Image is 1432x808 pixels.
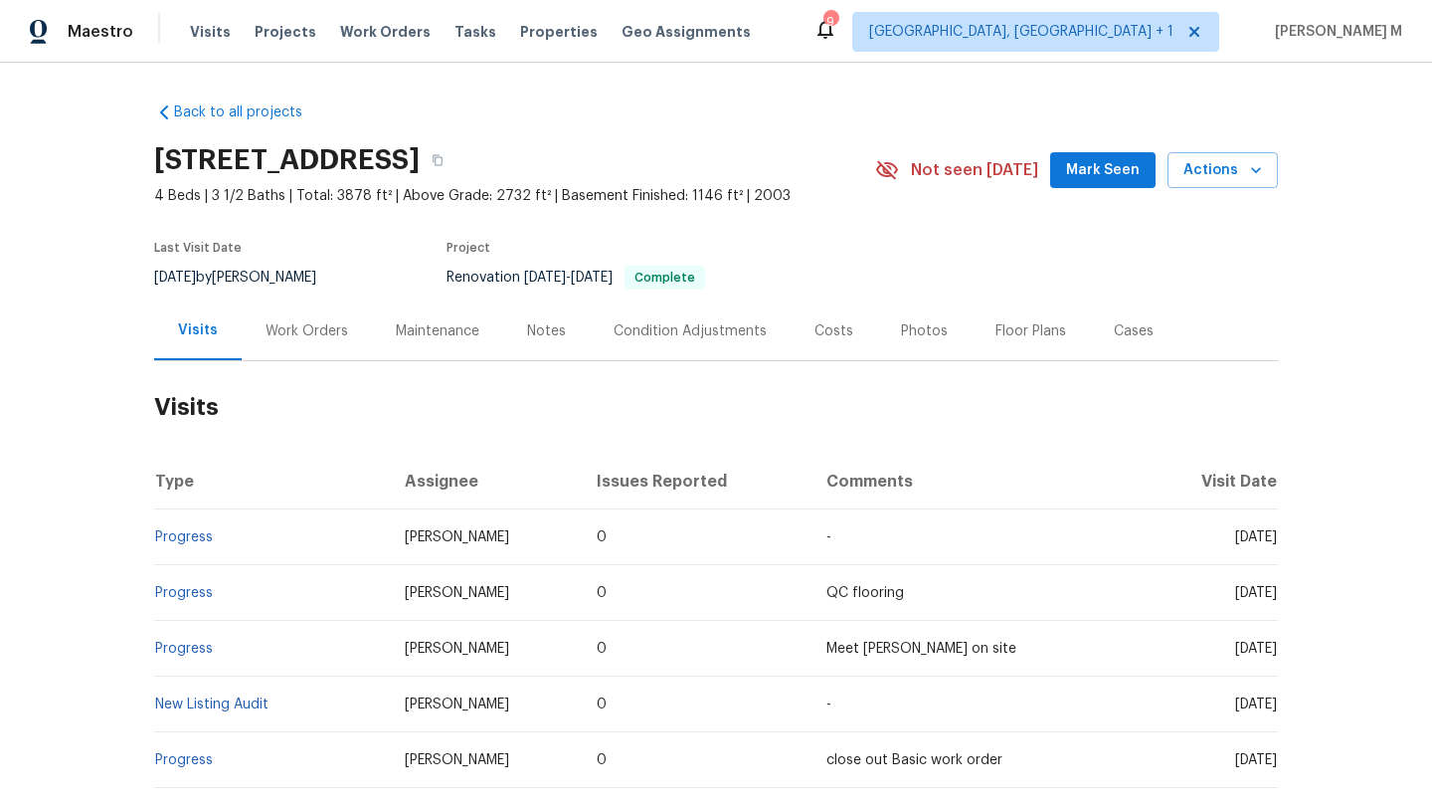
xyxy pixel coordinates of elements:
span: Renovation [447,271,705,285]
th: Type [154,454,389,509]
span: [PERSON_NAME] [405,753,509,767]
span: Maestro [68,22,133,42]
span: [GEOGRAPHIC_DATA], [GEOGRAPHIC_DATA] + 1 [869,22,1173,42]
span: Complete [626,272,703,284]
span: [DATE] [571,271,613,285]
span: [DATE] [1235,753,1277,767]
span: Visits [190,22,231,42]
span: 0 [597,642,607,656]
span: [DATE] [1235,586,1277,600]
button: Actions [1167,152,1278,189]
a: Progress [155,642,213,656]
span: Meet [PERSON_NAME] on site [826,642,1016,656]
span: [DATE] [1235,698,1277,711]
h2: [STREET_ADDRESS] [154,150,420,170]
th: Issues Reported [581,454,809,509]
div: Condition Adjustments [614,321,767,341]
div: Costs [814,321,853,341]
a: Progress [155,753,213,767]
span: - [524,271,613,285]
span: Properties [520,22,598,42]
span: Work Orders [340,22,431,42]
span: [DATE] [524,271,566,285]
span: 0 [597,698,607,711]
span: Tasks [454,25,496,39]
span: - [826,530,831,544]
a: New Listing Audit [155,698,268,711]
span: 0 [597,753,607,767]
th: Comments [810,454,1148,509]
div: Notes [527,321,566,341]
span: 0 [597,530,607,544]
span: - [826,698,831,711]
span: [DATE] [154,271,196,285]
span: [PERSON_NAME] [405,586,509,600]
span: Mark Seen [1066,158,1140,183]
span: Project [447,242,490,254]
a: Progress [155,530,213,544]
a: Progress [155,586,213,600]
span: [DATE] [1235,530,1277,544]
span: 0 [597,586,607,600]
span: Not seen [DATE] [911,160,1038,180]
span: [PERSON_NAME] M [1267,22,1402,42]
h2: Visits [154,361,1278,454]
span: 4 Beds | 3 1/2 Baths | Total: 3878 ft² | Above Grade: 2732 ft² | Basement Finished: 1146 ft² | 2003 [154,186,875,206]
th: Assignee [389,454,582,509]
a: Back to all projects [154,102,345,122]
span: Actions [1183,158,1262,183]
div: Photos [901,321,948,341]
span: Projects [255,22,316,42]
span: close out Basic work order [826,753,1002,767]
div: 9 [823,12,837,32]
button: Mark Seen [1050,152,1156,189]
span: [PERSON_NAME] [405,642,509,656]
span: [PERSON_NAME] [405,530,509,544]
span: [PERSON_NAME] [405,698,509,711]
span: Geo Assignments [622,22,751,42]
div: Visits [178,320,218,340]
div: Cases [1114,321,1154,341]
span: Last Visit Date [154,242,242,254]
div: Maintenance [396,321,479,341]
span: QC flooring [826,586,904,600]
th: Visit Date [1148,454,1278,509]
div: Floor Plans [995,321,1066,341]
div: Work Orders [266,321,348,341]
div: by [PERSON_NAME] [154,266,340,290]
span: [DATE] [1235,642,1277,656]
